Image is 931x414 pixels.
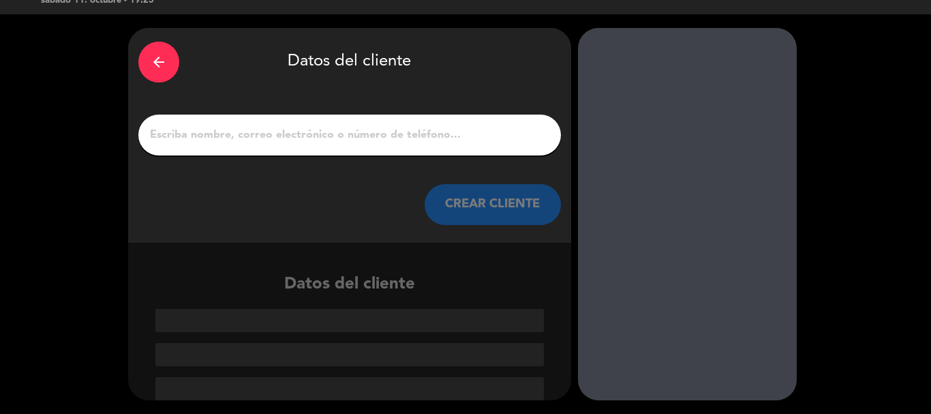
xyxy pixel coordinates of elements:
i: arrow_back [151,54,167,70]
div: Datos del cliente [138,38,561,86]
input: Escriba nombre, correo electrónico o número de teléfono... [149,125,551,145]
button: CREAR CLIENTE [425,184,561,225]
div: Datos del cliente [128,271,571,400]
